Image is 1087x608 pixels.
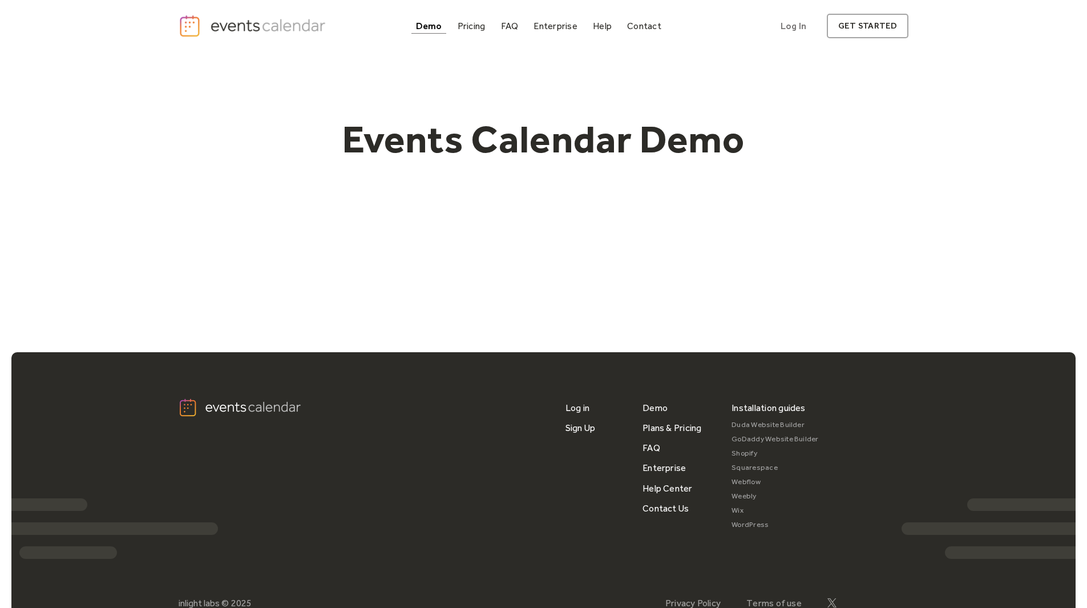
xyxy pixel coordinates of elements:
a: Help [588,18,616,34]
a: Shopify [732,446,819,461]
div: FAQ [501,23,519,29]
a: Duda Website Builder [732,418,819,432]
a: GoDaddy Website Builder [732,432,819,446]
a: Enterprise [642,458,686,478]
h1: Events Calendar Demo [325,116,763,163]
a: Plans & Pricing [642,418,702,438]
a: Sign Up [565,418,596,438]
div: Enterprise [534,23,577,29]
div: Demo [416,23,442,29]
a: Contact [623,18,666,34]
div: Installation guides [732,398,806,418]
a: Log in [565,398,589,418]
a: WordPress [732,518,819,532]
a: Pricing [453,18,490,34]
a: home [179,14,329,38]
div: Contact [627,23,661,29]
div: Pricing [458,23,486,29]
a: Contact Us [642,498,689,518]
a: Log In [769,14,818,38]
a: Squarespace [732,461,819,475]
a: Demo [411,18,447,34]
a: Demo [642,398,668,418]
a: Enterprise [529,18,581,34]
a: FAQ [642,438,660,458]
a: Webflow [732,475,819,489]
a: Weebly [732,489,819,504]
a: FAQ [496,18,523,34]
div: Help [593,23,612,29]
a: Help Center [642,478,693,498]
a: get started [827,14,908,38]
a: Wix [732,504,819,518]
